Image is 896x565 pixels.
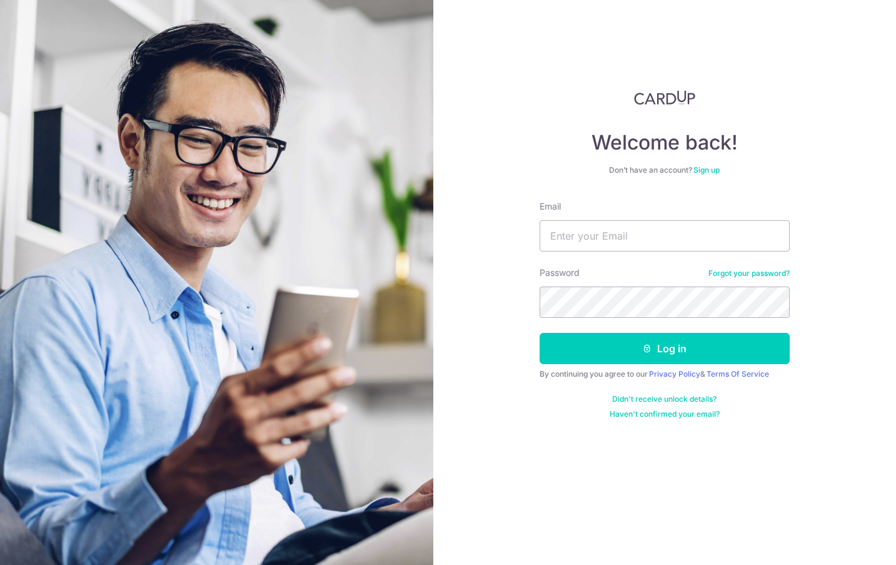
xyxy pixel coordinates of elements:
label: Password [540,267,580,279]
button: Log in [540,333,790,364]
a: Haven't confirmed your email? [610,409,720,419]
a: Privacy Policy [649,369,700,379]
a: Sign up [693,165,720,175]
a: Forgot your password? [708,268,790,278]
h4: Welcome back! [540,130,790,155]
img: CardUp Logo [634,90,695,105]
a: Terms Of Service [707,369,769,379]
a: Didn't receive unlock details? [612,394,717,404]
input: Enter your Email [540,220,790,252]
div: Don’t have an account? [540,165,790,175]
div: By continuing you agree to our & [540,369,790,379]
label: Email [540,200,561,213]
